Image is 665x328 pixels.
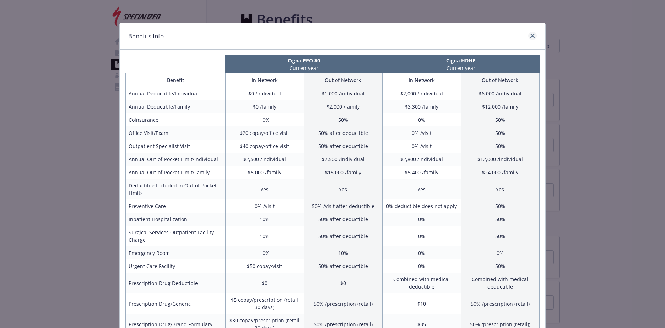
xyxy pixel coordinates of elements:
td: $20 copay/office visit [225,126,304,140]
td: 0% [382,113,461,126]
td: $24,000 /family [461,166,539,179]
td: $12,000 /individual [461,153,539,166]
td: 0% /visit [225,199,304,213]
td: $40 copay/office visit [225,140,304,153]
td: 0% [382,226,461,246]
td: 50% [461,113,539,126]
td: Yes [225,179,304,199]
td: Annual Deductible/Family [126,100,226,113]
th: Benefit [126,73,226,87]
td: $2,000 /individual [382,87,461,100]
td: 50% [461,126,539,140]
td: 0% [382,246,461,259]
td: $0 [304,273,382,293]
td: $2,000 /family [304,100,382,113]
td: Yes [461,179,539,199]
td: 0% [461,246,539,259]
td: Combined with medical deductible [382,273,461,293]
th: In Network [225,73,304,87]
td: $2,500 /individual [225,153,304,166]
td: $6,000 /individual [461,87,539,100]
td: 0% [382,213,461,226]
th: Out of Network [304,73,382,87]
td: Annual Deductible/Individual [126,87,226,100]
td: 50% [304,113,382,126]
td: 50% after deductible [304,226,382,246]
a: close [528,32,537,40]
td: 50% [461,259,539,273]
td: $5,400 /family [382,166,461,179]
td: 10% [304,246,382,259]
td: Yes [382,179,461,199]
td: 50% /prescription (retail) [304,293,382,314]
td: 10% [225,113,304,126]
td: $50 copay/visit [225,259,304,273]
td: Coinsurance [126,113,226,126]
td: $2,800 /individual [382,153,461,166]
td: Prescription Drug Deductible [126,273,226,293]
td: 50% [461,213,539,226]
p: Cigna HDHP [384,57,538,64]
td: 0% /visit [382,140,461,153]
td: 50% after deductible [304,259,382,273]
th: Out of Network [461,73,539,87]
td: $0 [225,273,304,293]
td: Combined with medical deductible [461,273,539,293]
th: In Network [382,73,461,87]
p: Current year [227,64,381,72]
td: 10% [225,213,304,226]
h1: Benefits Info [128,32,164,41]
td: 50% /prescription (retail) [461,293,539,314]
td: $15,000 /family [304,166,382,179]
td: $10 [382,293,461,314]
td: $12,000 /family [461,100,539,113]
td: 50% after deductible [304,126,382,140]
td: 50% [461,226,539,246]
td: $1,000 /individual [304,87,382,100]
td: 50% after deductible [304,140,382,153]
td: $7,500 /individual [304,153,382,166]
td: Prescription Drug/Generic [126,293,226,314]
td: Surgical Services Outpatient Facility Charge [126,226,226,246]
th: intentionally left blank [125,55,225,73]
td: $0 /individual [225,87,304,100]
td: 50% [461,199,539,213]
td: Annual Out-of-Pocket Limit/Individual [126,153,226,166]
td: 10% [225,246,304,259]
td: $5 copay/prescription (retail 30 days) [225,293,304,314]
td: Urgent Care Facility [126,259,226,273]
td: Preventive Care [126,199,226,213]
p: Cigna PPO $0 [227,57,381,64]
td: $0 /family [225,100,304,113]
td: Office Visit/Exam [126,126,226,140]
p: Current year [384,64,538,72]
td: Annual Out-of-Pocket Limit/Family [126,166,226,179]
td: Yes [304,179,382,199]
td: Outpatient Specialist Visit [126,140,226,153]
td: Inpatient Hospitalization [126,213,226,226]
td: 0% [382,259,461,273]
td: 50% /visit after deductible [304,199,382,213]
td: 10% [225,226,304,246]
td: Emergency Room [126,246,226,259]
td: $5,000 /family [225,166,304,179]
td: $3,300 /family [382,100,461,113]
td: 0% /visit [382,126,461,140]
td: Deductible Included in Out-of-Pocket Limits [126,179,226,199]
td: 50% [461,140,539,153]
td: 50% after deductible [304,213,382,226]
td: 0% deductible does not apply [382,199,461,213]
